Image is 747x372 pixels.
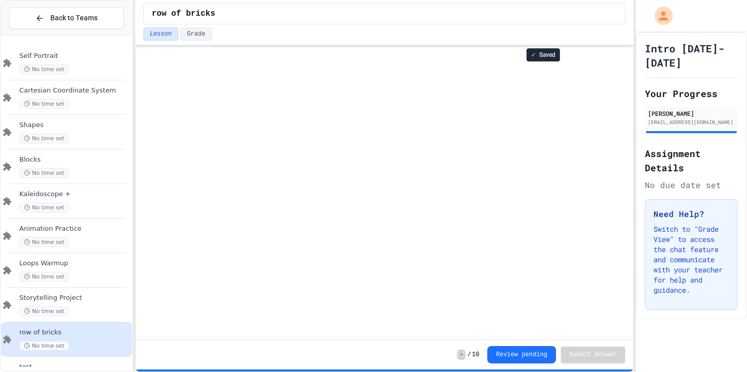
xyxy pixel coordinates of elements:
[19,328,130,337] span: row of bricks
[531,51,536,59] span: ✓
[648,118,735,126] div: [EMAIL_ADDRESS][DOMAIN_NAME]
[19,134,69,143] span: No time set
[487,346,556,363] button: Review pending
[19,156,130,164] span: Blocks
[9,7,124,29] button: Back to Teams
[19,52,130,60] span: Self Portrait
[648,109,735,118] div: [PERSON_NAME]
[19,225,130,233] span: Animation Practice
[50,13,98,23] span: Back to Teams
[19,272,69,282] span: No time set
[19,86,130,95] span: Cartesian Coordinate System
[143,27,178,41] button: Lesson
[457,350,465,360] span: -
[19,237,69,247] span: No time set
[180,27,212,41] button: Grade
[19,168,69,178] span: No time set
[539,51,555,59] span: Saved
[152,8,215,20] span: row of bricks
[19,363,130,371] span: test
[19,294,130,302] span: Storytelling Project
[644,4,675,27] div: My Account
[704,331,737,362] iframe: chat widget
[663,287,737,330] iframe: chat widget
[19,341,69,351] span: No time set
[645,86,738,101] h2: Your Progress
[468,351,471,359] span: /
[653,208,729,220] h3: Need Help?
[19,259,130,268] span: Loops Warmup
[19,65,69,74] span: No time set
[136,47,633,339] iframe: Snap! Programming Environment
[19,121,130,130] span: Shapes
[19,306,69,316] span: No time set
[645,179,738,191] div: No due date set
[561,347,625,363] button: Submit Answer
[19,190,130,199] span: Kaleidoscope +
[569,351,617,359] span: Submit Answer
[472,351,479,359] span: 10
[653,224,729,295] p: Switch to "Grade View" to access the chat feature and communicate with your teacher for help and ...
[19,203,69,212] span: No time set
[19,99,69,109] span: No time set
[645,146,738,175] h2: Assignment Details
[645,41,738,70] h1: Intro [DATE]-[DATE]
